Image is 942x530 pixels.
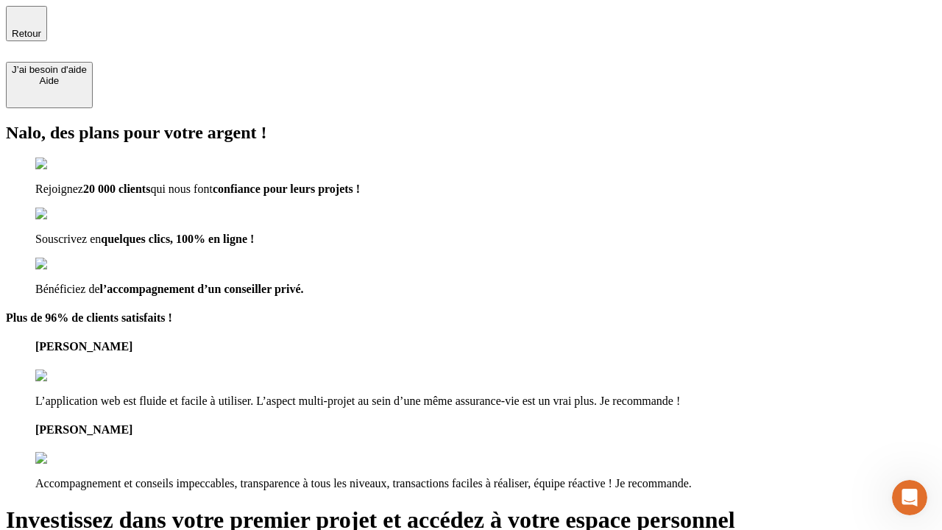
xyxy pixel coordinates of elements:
img: checkmark [35,258,99,271]
span: l’accompagnement d’un conseiller privé. [100,283,304,295]
div: Aide [12,75,87,86]
h4: [PERSON_NAME] [35,423,936,437]
img: reviews stars [35,370,108,383]
p: L’application web est fluide et facile à utiliser. L’aspect multi-projet au sein d’une même assur... [35,395,936,408]
span: quelques clics, 100% en ligne ! [101,233,254,245]
p: Accompagnement et conseils impeccables, transparence à tous les niveaux, transactions faciles à r... [35,477,936,490]
img: reviews stars [35,452,108,465]
span: qui nous font [150,183,212,195]
span: confiance pour leurs projets ! [213,183,360,195]
button: J’ai besoin d'aideAide [6,62,93,108]
span: Rejoignez [35,183,83,195]
h2: Nalo, des plans pour votre argent ! [6,123,936,143]
img: checkmark [35,208,99,221]
span: Bénéficiez de [35,283,100,295]
h4: Plus de 96% de clients satisfaits ! [6,311,936,325]
h4: [PERSON_NAME] [35,340,936,353]
span: Souscrivez en [35,233,101,245]
span: 20 000 clients [83,183,151,195]
button: Retour [6,6,47,41]
iframe: Intercom live chat [892,480,927,515]
div: J’ai besoin d'aide [12,64,87,75]
span: Retour [12,28,41,39]
img: checkmark [35,158,99,171]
